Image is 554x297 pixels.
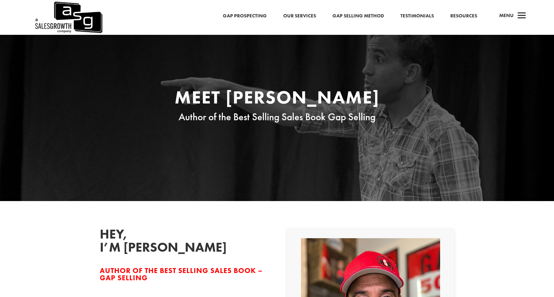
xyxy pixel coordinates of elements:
[223,12,267,20] a: Gap Prospecting
[515,10,528,23] span: a
[100,228,198,257] h2: Hey, I’m [PERSON_NAME]
[450,12,477,20] a: Resources
[152,88,402,110] h1: Meet [PERSON_NAME]
[400,12,434,20] a: Testimonials
[283,12,316,20] a: Our Services
[100,266,263,283] span: Author of the Best Selling Sales Book – Gap Selling
[179,110,375,123] span: Author of the Best Selling Sales Book Gap Selling
[499,12,514,19] span: Menu
[332,12,384,20] a: Gap Selling Method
